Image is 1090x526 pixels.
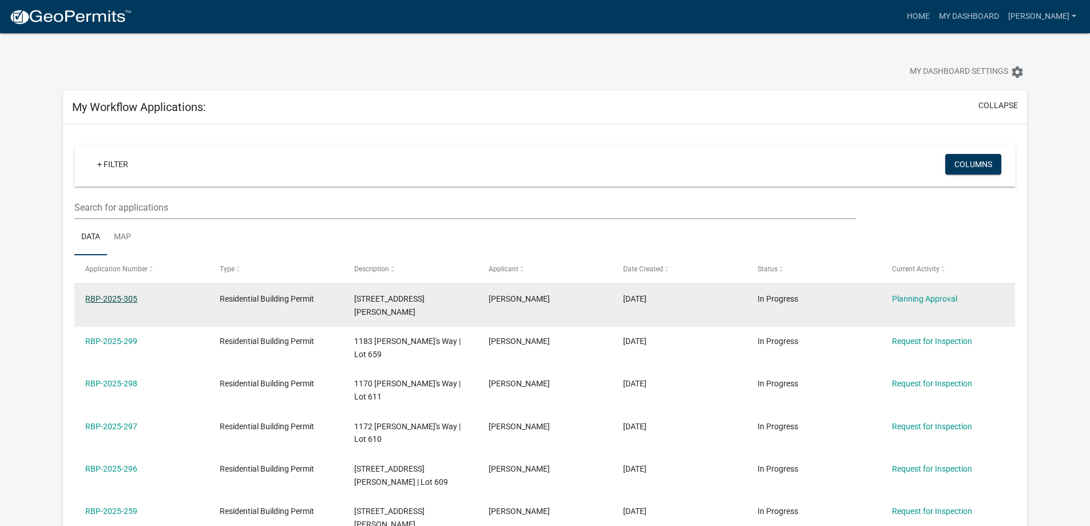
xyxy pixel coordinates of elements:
[85,464,137,473] a: RBP-2025-296
[85,379,137,388] a: RBP-2025-298
[934,6,1004,27] a: My Dashboard
[354,464,448,487] span: 1174 Dustin's Way | Lot 609
[901,61,1033,83] button: My Dashboard Settingssettings
[354,294,425,317] span: 1166 Dustin's Way | Lot 613
[902,6,934,27] a: Home
[892,507,972,516] a: Request for Inspection
[354,422,461,444] span: 1172 Dustin's Way | Lot 610
[220,507,314,516] span: Residential Building Permit
[220,337,314,346] span: Residential Building Permit
[945,154,1001,175] button: Columns
[220,265,235,273] span: Type
[85,265,148,273] span: Application Number
[623,294,647,303] span: 08/11/2025
[758,265,778,273] span: Status
[623,464,647,473] span: 08/07/2025
[220,464,314,473] span: Residential Building Permit
[758,464,798,473] span: In Progress
[74,196,855,219] input: Search for applications
[746,255,881,283] datatable-header-cell: Status
[74,255,209,283] datatable-header-cell: Application Number
[489,265,518,273] span: Applicant
[892,294,957,303] a: Planning Approval
[489,337,550,346] span: Stacy
[1010,65,1024,79] i: settings
[892,265,940,273] span: Current Activity
[910,65,1008,79] span: My Dashboard Settings
[85,422,137,431] a: RBP-2025-297
[612,255,747,283] datatable-header-cell: Date Created
[892,422,972,431] a: Request for Inspection
[881,255,1015,283] datatable-header-cell: Current Activity
[107,219,138,256] a: Map
[892,379,972,388] a: Request for Inspection
[489,464,550,473] span: Stacy
[354,337,461,359] span: 1183 Dustin's Way | Lot 659
[354,379,461,401] span: 1170 Dustin's Way | Lot 611
[1004,6,1081,27] a: [PERSON_NAME]
[758,507,798,516] span: In Progress
[85,507,137,516] a: RBP-2025-259
[758,337,798,346] span: In Progress
[85,294,137,303] a: RBP-2025-305
[74,219,107,256] a: Data
[892,337,972,346] a: Request for Inspection
[220,294,314,303] span: Residential Building Permit
[623,507,647,516] span: 07/07/2025
[85,337,137,346] a: RBP-2025-299
[623,265,663,273] span: Date Created
[892,464,972,473] a: Request for Inspection
[220,422,314,431] span: Residential Building Permit
[489,379,550,388] span: Stacy
[343,255,478,283] datatable-header-cell: Description
[478,255,612,283] datatable-header-cell: Applicant
[978,100,1018,112] button: collapse
[758,422,798,431] span: In Progress
[758,294,798,303] span: In Progress
[489,294,550,303] span: Stacy
[623,422,647,431] span: 08/07/2025
[489,507,550,516] span: Stacy
[623,379,647,388] span: 08/07/2025
[354,265,389,273] span: Description
[209,255,343,283] datatable-header-cell: Type
[220,379,314,388] span: Residential Building Permit
[72,100,206,114] h5: My Workflow Applications:
[623,337,647,346] span: 08/07/2025
[489,422,550,431] span: Stacy
[88,154,137,175] a: + Filter
[758,379,798,388] span: In Progress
